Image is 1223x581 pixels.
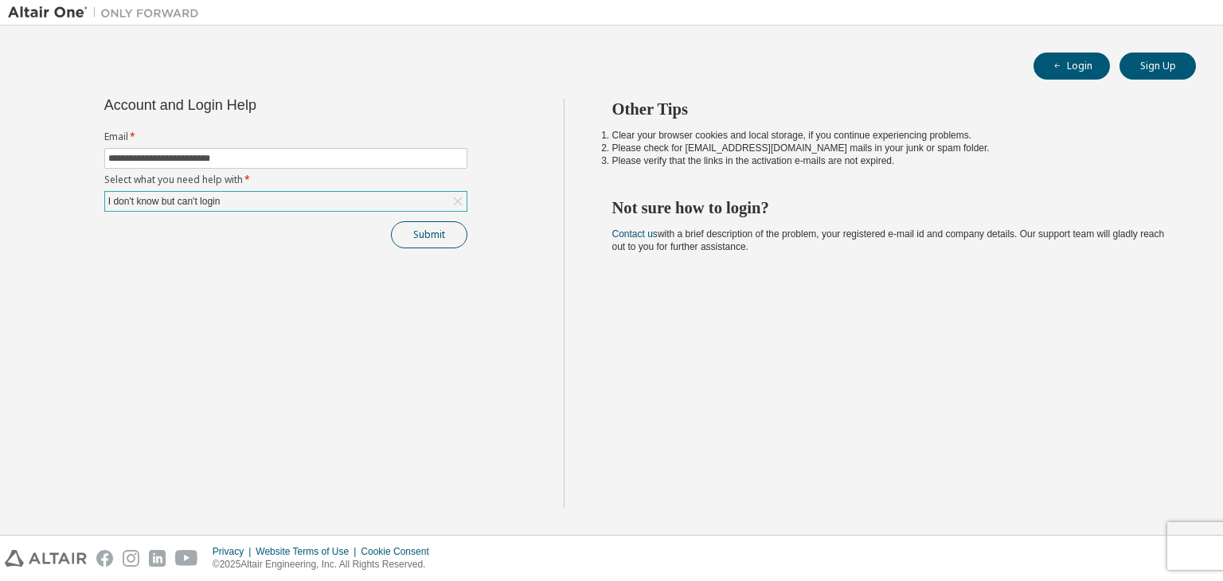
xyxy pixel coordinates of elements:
div: Privacy [213,545,256,558]
div: I don't know but can't login [105,192,467,211]
span: with a brief description of the problem, your registered e-mail id and company details. Our suppo... [612,228,1165,252]
label: Select what you need help with [104,174,467,186]
div: Cookie Consent [361,545,438,558]
div: I don't know but can't login [106,193,223,210]
button: Sign Up [1119,53,1196,80]
div: Account and Login Help [104,99,395,111]
a: Contact us [612,228,658,240]
h2: Not sure how to login? [612,197,1168,218]
p: © 2025 Altair Engineering, Inc. All Rights Reserved. [213,558,439,571]
img: altair_logo.svg [5,550,87,567]
div: Website Terms of Use [256,545,361,558]
button: Submit [391,221,467,248]
button: Login [1033,53,1110,80]
h2: Other Tips [612,99,1168,119]
label: Email [104,131,467,143]
img: youtube.svg [175,550,198,567]
li: Clear your browser cookies and local storage, if you continue experiencing problems. [612,129,1168,142]
img: instagram.svg [123,550,139,567]
img: Altair One [8,5,207,21]
img: facebook.svg [96,550,113,567]
img: linkedin.svg [149,550,166,567]
li: Please verify that the links in the activation e-mails are not expired. [612,154,1168,167]
li: Please check for [EMAIL_ADDRESS][DOMAIN_NAME] mails in your junk or spam folder. [612,142,1168,154]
